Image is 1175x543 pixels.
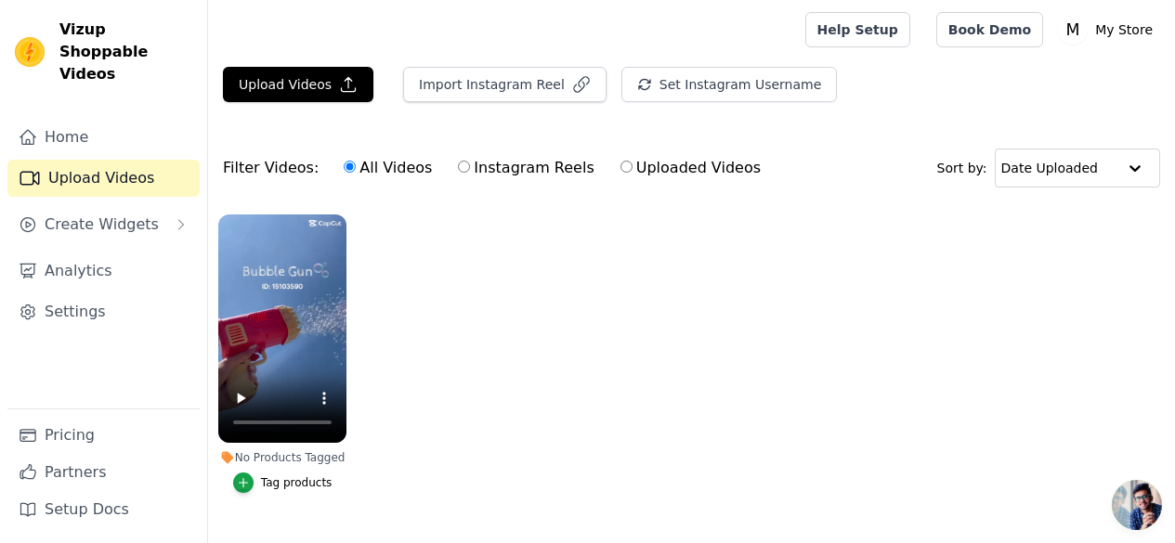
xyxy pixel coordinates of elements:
[7,293,200,330] a: Settings
[1112,480,1162,530] div: Open chat
[620,156,762,180] label: Uploaded Videos
[218,450,346,465] div: No Products Tagged
[59,19,192,85] span: Vizup Shoppable Videos
[7,491,200,528] a: Setup Docs
[458,161,470,173] input: Instagram Reels
[344,161,356,173] input: All Videos
[403,67,607,102] button: Import Instagram Reel
[343,156,433,180] label: All Videos
[7,454,200,491] a: Partners
[7,119,200,156] a: Home
[45,213,159,236] span: Create Widgets
[936,12,1043,47] a: Book Demo
[261,475,333,490] div: Tag products
[805,12,910,47] a: Help Setup
[1088,13,1160,46] p: My Store
[620,161,633,173] input: Uploaded Videos
[7,417,200,454] a: Pricing
[7,160,200,197] a: Upload Videos
[1066,20,1080,39] text: M
[7,206,200,243] button: Create Widgets
[15,37,45,67] img: Vizup
[7,252,200,290] a: Analytics
[1058,13,1160,46] button: M My Store
[457,156,594,180] label: Instagram Reels
[621,67,837,102] button: Set Instagram Username
[223,67,373,102] button: Upload Videos
[937,149,1161,187] div: Sort by:
[223,147,771,189] div: Filter Videos:
[233,472,333,493] button: Tag products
